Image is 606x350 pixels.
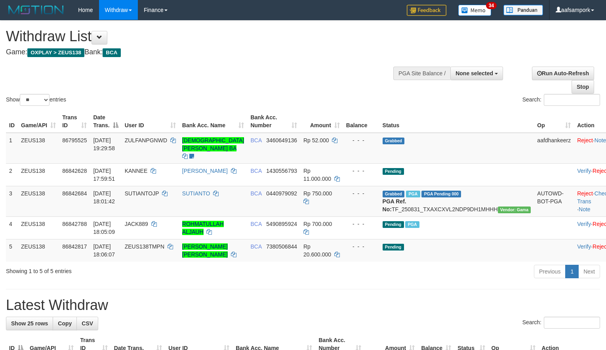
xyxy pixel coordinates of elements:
[6,133,18,164] td: 1
[405,221,419,228] span: Marked by aafnoeunsreypich
[532,67,594,80] a: Run Auto-Refresh
[93,243,115,258] span: [DATE] 18:06:07
[303,168,331,182] span: Rp 11.000.000
[421,191,461,197] span: PGA Pending
[18,239,59,262] td: ZEUS138
[250,243,261,250] span: BCA
[27,48,84,57] span: OXPLAY > ZEUS138
[6,94,66,106] label: Show entries
[93,190,115,205] span: [DATE] 18:01:42
[125,190,159,197] span: SUTIANTOJP
[577,190,593,197] a: Reject
[383,138,405,144] span: Grabbed
[18,110,59,133] th: Game/API: activate to sort column ascending
[383,198,406,212] b: PGA Ref. No:
[534,110,574,133] th: Op: activate to sort column ascending
[522,94,600,106] label: Search:
[125,221,148,227] span: JACK889
[498,207,531,213] span: Vendor URL: https://trx31.1velocity.biz
[577,243,591,250] a: Verify
[125,168,148,174] span: KANNEE
[62,221,87,227] span: 86842788
[250,221,261,227] span: BCA
[18,186,59,216] td: ZEUS138
[346,220,376,228] div: - - -
[579,206,591,212] a: Note
[122,110,179,133] th: User ID: activate to sort column ascending
[379,186,534,216] td: TF_250831_TXAXCXVL2NDP9DH1MHHH
[534,186,574,216] td: AUTOWD-BOT-PGA
[250,168,261,174] span: BCA
[300,110,343,133] th: Amount: activate to sort column ascending
[6,239,18,262] td: 5
[182,221,224,235] a: ROHMATULLAH ALJAUH
[182,168,228,174] a: [PERSON_NAME]
[11,320,48,327] span: Show 25 rows
[346,243,376,251] div: - - -
[125,243,164,250] span: ZEUS138TMPN
[450,67,503,80] button: None selected
[182,137,244,151] a: [DEMOGRAPHIC_DATA][PERSON_NAME] BA
[62,168,87,174] span: 86842628
[266,243,297,250] span: Copy 7380506844 to clipboard
[458,5,492,16] img: Button%20Memo.svg
[58,320,72,327] span: Copy
[544,317,600,329] input: Search:
[250,190,261,197] span: BCA
[346,189,376,197] div: - - -
[62,243,87,250] span: 86842817
[6,216,18,239] td: 4
[18,163,59,186] td: ZEUS138
[455,70,493,77] span: None selected
[534,265,566,278] a: Previous
[82,320,93,327] span: CSV
[18,133,59,164] td: ZEUS138
[93,221,115,235] span: [DATE] 18:05:09
[383,191,405,197] span: Grabbed
[6,48,396,56] h4: Game: Bank:
[577,168,591,174] a: Verify
[266,221,297,227] span: Copy 5490895924 to clipboard
[577,221,591,227] a: Verify
[179,110,248,133] th: Bank Acc. Name: activate to sort column ascending
[266,190,297,197] span: Copy 0440979092 to clipboard
[62,190,87,197] span: 86842684
[6,29,396,44] h1: Withdraw List
[346,136,376,144] div: - - -
[544,94,600,106] input: Search:
[53,317,77,330] a: Copy
[577,137,593,143] a: Reject
[343,110,379,133] th: Balance
[303,137,329,143] span: Rp 52.000
[383,244,404,251] span: Pending
[383,221,404,228] span: Pending
[62,137,87,143] span: 86795525
[6,110,18,133] th: ID
[303,221,332,227] span: Rp 700.000
[182,190,210,197] a: SUTIANTO
[266,168,297,174] span: Copy 1430556793 to clipboard
[503,5,543,15] img: panduan.png
[125,137,167,143] span: ZULFANPGNWD
[6,264,247,275] div: Showing 1 to 5 of 5 entries
[247,110,300,133] th: Bank Acc. Number: activate to sort column ascending
[90,110,121,133] th: Date Trans.: activate to sort column descending
[182,243,228,258] a: [PERSON_NAME] [PERSON_NAME]
[303,190,332,197] span: Rp 750.000
[578,265,600,278] a: Next
[76,317,98,330] a: CSV
[565,265,579,278] a: 1
[6,4,66,16] img: MOTION_logo.png
[393,67,450,80] div: PGA Site Balance /
[406,191,420,197] span: Marked by aafnoeunsreypich
[59,110,90,133] th: Trans ID: activate to sort column ascending
[250,137,261,143] span: BCA
[534,133,574,164] td: aafdhankeerz
[6,186,18,216] td: 3
[572,80,594,94] a: Stop
[407,5,446,16] img: Feedback.jpg
[6,297,600,313] h1: Latest Withdraw
[18,216,59,239] td: ZEUS138
[346,167,376,175] div: - - -
[486,2,497,9] span: 34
